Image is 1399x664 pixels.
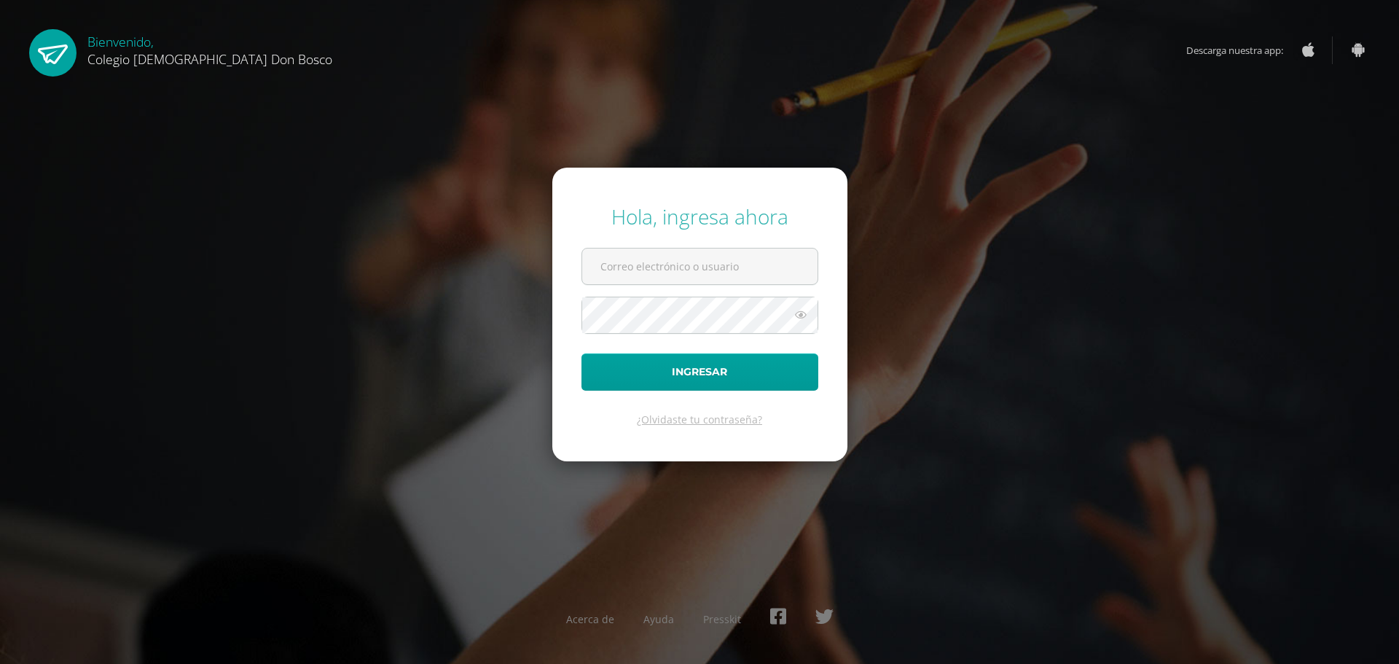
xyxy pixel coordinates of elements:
a: ¿Olvidaste tu contraseña? [637,413,762,426]
span: Colegio [DEMOGRAPHIC_DATA] Don Bosco [87,50,332,68]
div: Bienvenido, [87,29,332,68]
div: Hola, ingresa ahora [581,203,818,230]
a: Acerca de [566,612,614,626]
a: Ayuda [643,612,674,626]
button: Ingresar [581,354,818,391]
a: Presskit [703,612,741,626]
input: Correo electrónico o usuario [582,249,818,284]
span: Descarga nuestra app: [1186,36,1298,64]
